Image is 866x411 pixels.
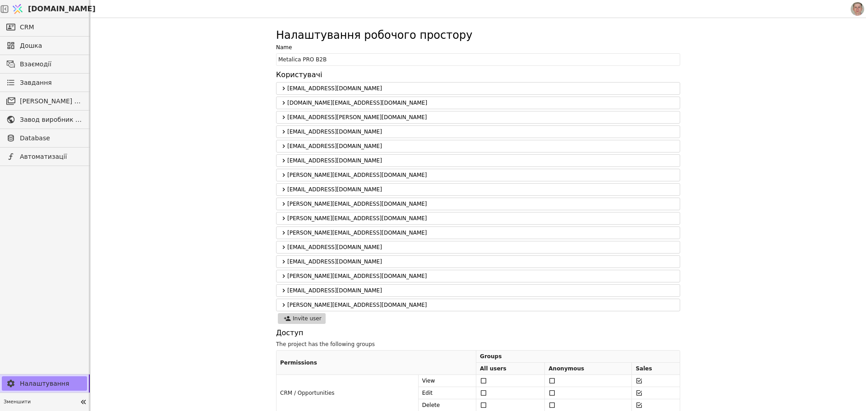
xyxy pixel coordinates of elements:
span: Database [20,134,83,143]
span: [PERSON_NAME][EMAIL_ADDRESS][DOMAIN_NAME] [287,229,676,237]
a: Автоматизації [2,149,87,164]
span: [DOMAIN_NAME] [28,4,96,14]
span: [EMAIL_ADDRESS][DOMAIN_NAME] [287,128,676,136]
th: All users [476,363,545,375]
span: [PERSON_NAME][EMAIL_ADDRESS][DOMAIN_NAME] [287,200,676,208]
span: [DOMAIN_NAME][EMAIL_ADDRESS][DOMAIN_NAME] [287,99,676,107]
span: Завдання [20,78,52,88]
span: [PERSON_NAME][EMAIL_ADDRESS][DOMAIN_NAME] [287,214,676,222]
th: Anonymous [545,363,632,375]
div: The project has the following groups [276,340,680,348]
a: Завдання [2,75,87,90]
span: [EMAIL_ADDRESS][DOMAIN_NAME] [287,142,676,150]
a: Завод виробник металочерепиці - B2B платформа [2,112,87,127]
label: Доступ [276,328,680,338]
td: Edit [418,387,476,399]
button: Invite user [278,313,326,324]
a: CRM [2,20,87,34]
a: Взаємодії [2,57,87,71]
label: Користувачі [276,69,680,80]
span: [EMAIL_ADDRESS][DOMAIN_NAME] [287,185,676,194]
span: [PERSON_NAME][EMAIL_ADDRESS][DOMAIN_NAME] [287,301,676,309]
span: Налаштування [20,379,83,388]
a: Дошка [2,38,87,53]
label: Name [276,43,680,51]
a: [PERSON_NAME] розсилки [2,94,87,108]
a: Налаштування [2,376,87,391]
td: View [418,375,476,387]
span: Автоматизації [20,152,83,162]
span: Дошка [20,41,83,51]
span: CRM [20,23,34,32]
span: [EMAIL_ADDRESS][DOMAIN_NAME] [287,286,676,295]
span: [PERSON_NAME][EMAIL_ADDRESS][DOMAIN_NAME] [287,171,676,179]
img: Logo [11,0,24,18]
span: [EMAIL_ADDRESS][PERSON_NAME][DOMAIN_NAME] [287,113,676,121]
span: [EMAIL_ADDRESS][DOMAIN_NAME] [287,258,676,266]
th: Permissions [276,351,476,375]
span: [EMAIL_ADDRESS][DOMAIN_NAME] [287,84,676,92]
span: Зменшити [4,398,77,406]
span: [EMAIL_ADDRESS][DOMAIN_NAME] [287,243,676,251]
span: Завод виробник металочерепиці - B2B платформа [20,115,83,125]
span: [EMAIL_ADDRESS][DOMAIN_NAME] [287,157,676,165]
h1: Налаштування робочого простору [276,27,472,43]
img: 1560949290925-CROPPED-IMG_0201-2-.jpg [851,2,864,16]
span: [PERSON_NAME] розсилки [20,97,83,106]
span: [PERSON_NAME][EMAIL_ADDRESS][DOMAIN_NAME] [287,272,676,280]
span: Взаємодії [20,60,83,69]
a: Database [2,131,87,145]
th: Groups [476,351,680,363]
th: Sales [632,363,680,375]
a: [DOMAIN_NAME] [9,0,90,18]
